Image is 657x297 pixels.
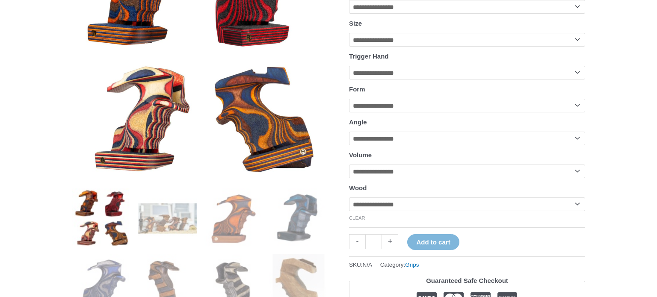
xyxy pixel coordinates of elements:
a: Clear options [349,215,365,221]
img: Rink Air Pistol Grip - Image 2 [138,188,197,248]
span: Category: [380,259,419,270]
label: Wood [349,184,367,191]
span: N/A [363,262,373,268]
img: Rink Air Pistol Grip - Image 3 [204,188,263,248]
button: Add to cart [407,234,459,250]
input: Product quantity [365,234,382,249]
label: Volume [349,151,372,159]
img: Rink Air Pistol Grip [72,188,131,248]
label: Trigger Hand [349,53,389,60]
a: + [382,234,398,249]
legend: Guaranteed Safe Checkout [423,275,512,287]
img: Rink Air Pistol Grip - Image 4 [269,188,328,248]
a: Grips [405,262,419,268]
label: Angle [349,118,367,126]
label: Size [349,20,362,27]
span: SKU: [349,259,372,270]
label: Form [349,85,365,93]
a: - [349,234,365,249]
